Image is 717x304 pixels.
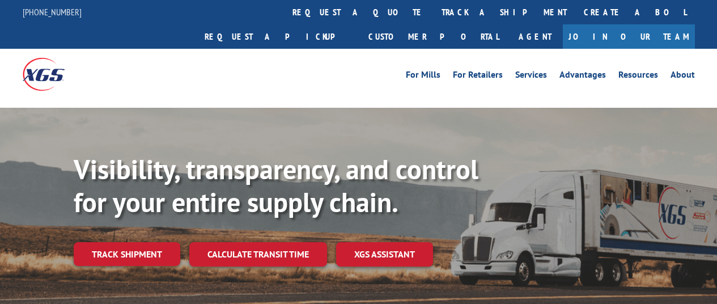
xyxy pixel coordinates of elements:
a: Customer Portal [360,24,507,49]
a: About [671,70,695,83]
a: Advantages [559,70,606,83]
a: Agent [507,24,563,49]
a: Resources [618,70,658,83]
a: Join Our Team [563,24,695,49]
a: Calculate transit time [189,242,327,267]
a: Track shipment [74,242,180,266]
a: XGS ASSISTANT [336,242,433,267]
b: Visibility, transparency, and control for your entire supply chain. [74,151,478,219]
a: For Retailers [453,70,503,83]
a: For Mills [406,70,440,83]
a: [PHONE_NUMBER] [23,6,82,18]
a: Request a pickup [196,24,360,49]
a: Services [515,70,547,83]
